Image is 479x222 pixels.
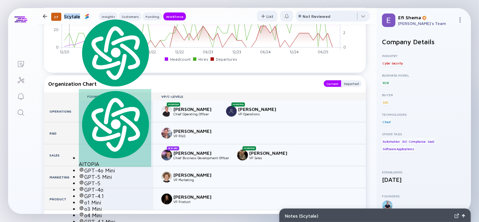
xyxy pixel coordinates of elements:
[54,27,59,32] tspan: 20
[143,12,162,21] button: Funding
[175,50,184,54] tspan: 12/22
[382,13,395,27] img: Efi Profile Picture
[119,12,141,21] button: Customers
[79,212,84,217] img: gpt-black.svg
[231,103,245,107] div: Promotion
[163,13,186,20] div: Workforce
[238,112,283,116] div: VP Operations
[44,144,79,166] div: Sales
[79,167,151,173] div: GPT-4o Mini
[56,45,59,49] tspan: 0
[51,13,61,21] div: 27
[454,214,459,218] img: Expand Notes
[324,80,341,87] button: Current
[341,80,362,87] div: Departed
[173,128,218,134] div: [PERSON_NAME]
[167,146,179,150] div: New Hire
[64,12,91,21] div: Scytale
[382,54,466,58] div: Industry
[382,176,466,183] div: [DATE]
[44,101,79,122] div: Operations
[173,156,229,160] div: Chief Business Development Officer
[249,150,294,156] div: [PERSON_NAME]
[79,173,151,180] div: GPT-5 Mini
[290,50,299,54] tspan: 12/24
[382,132,466,136] div: Other Tags
[44,188,79,210] div: Product
[427,138,435,145] div: SaaS
[161,106,172,117] img: Guy Horovitz picture
[99,13,118,20] div: Insights
[48,80,317,87] div: Organization Chart
[173,134,218,138] div: VP R&D
[237,150,248,161] img: Tomer Rosenblum picture
[226,106,237,117] img: Elad Ben-Ami picture
[79,18,151,88] img: logo.svg
[79,205,84,211] img: gpt-black.svg
[79,199,151,205] div: o1 Mini
[382,93,466,97] div: Buyer
[408,138,426,145] div: Compliance
[79,186,151,193] div: GPT-4o
[60,50,69,54] tspan: 12/20
[382,38,466,46] h2: Company Details
[161,150,172,161] img: Adiel H. picture
[257,11,278,22] button: List
[79,180,151,186] div: GPT-5
[398,21,455,26] div: [PERSON_NAME]'s Team
[79,89,151,160] img: logo.svg
[238,106,283,112] div: [PERSON_NAME]
[79,212,151,218] div: o4 Mini
[173,150,218,156] div: [PERSON_NAME]
[343,45,346,49] tspan: 0
[44,122,79,144] div: R&D
[382,170,466,174] div: Established
[382,194,466,198] div: Founders
[302,14,330,19] div: Not Reviewed
[402,138,408,145] div: ISO
[161,194,172,204] img: Shir Wegman picture
[462,214,465,218] img: Open Notes
[382,138,401,145] div: Automation
[232,50,241,54] tspan: 12/23
[173,194,218,200] div: [PERSON_NAME]
[153,94,366,99] div: VP/C-Levels
[79,173,84,179] img: gpt-black.svg
[161,172,172,183] img: Melissa Dil picture
[173,112,218,116] div: Chief Operating Officer
[8,72,33,88] a: Investor Map
[285,213,452,219] div: Notes ( Scytale )
[343,30,345,35] tspan: 2
[382,112,466,116] div: Technologies
[79,167,84,172] img: gpt-black.svg
[79,199,84,204] img: gpt-black.svg
[79,89,151,167] div: AITOPIA
[161,128,172,139] img: Eyal Cafri picture
[79,205,151,212] div: o3 Mini
[119,13,141,20] div: Customers
[382,118,391,125] div: Cloud
[8,55,33,72] a: Lists
[382,73,466,77] div: Business Model
[173,172,218,178] div: [PERSON_NAME]
[398,15,455,20] div: Efi Shema
[167,103,180,107] div: Promotion
[8,88,33,104] a: Reminders
[173,178,218,182] div: VP Marketing
[163,12,186,21] button: Workforce
[457,17,463,23] img: Menu
[260,50,271,54] tspan: 06/24
[382,79,389,86] div: B2B
[79,186,84,192] img: gpt-black.svg
[318,50,328,54] tspan: 06/25
[382,146,415,152] div: Software Applications
[203,50,213,54] tspan: 06/23
[249,156,294,160] div: VP Sales
[382,60,404,66] div: Cyber Security
[99,12,118,21] button: Insights
[382,99,389,106] div: SOC
[44,166,79,188] div: Marketing
[190,212,220,222] div: Collapse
